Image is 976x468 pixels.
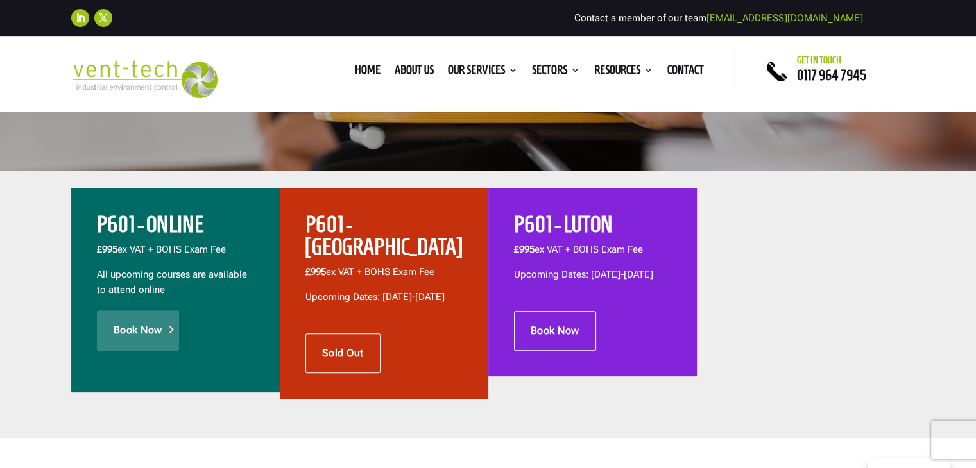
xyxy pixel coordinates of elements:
p: ex VAT + BOHS Exam Fee [97,242,254,267]
h2: P601 - [GEOGRAPHIC_DATA] [305,213,463,265]
a: 0117 964 7945 [797,67,866,83]
a: Home [355,65,381,79]
img: 2023-09-27T08_35_16.549ZVENT-TECH---Clear-background [71,60,218,98]
span: All upcoming courses are available to attend online [97,269,247,296]
a: Our Services [448,65,518,79]
p: ex VAT + BOHS Exam Fee [305,265,463,290]
a: Sold Out [305,333,381,373]
b: £995 [97,244,117,255]
a: Resources [594,65,653,79]
span: Get in touch [797,55,841,65]
h2: P601 - LUTON [514,213,671,242]
a: Contact [667,65,704,79]
span: Contact a member of our team [574,12,863,24]
a: [EMAIL_ADDRESS][DOMAIN_NAME] [706,12,863,24]
span: £995 [514,244,535,255]
p: Upcoming Dates: [DATE]-[DATE] [305,290,463,305]
p: ex VAT + BOHS Exam Fee [514,242,671,267]
p: Upcoming Dates: [DATE]-[DATE] [514,267,671,283]
span: £995 [305,266,326,278]
a: Book Now [97,310,179,350]
h2: P601 - ONLINE [97,213,254,242]
a: Book Now [514,311,596,351]
a: Follow on X [94,9,112,27]
a: Sectors [532,65,580,79]
a: About us [395,65,434,79]
a: Follow on LinkedIn [71,9,89,27]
